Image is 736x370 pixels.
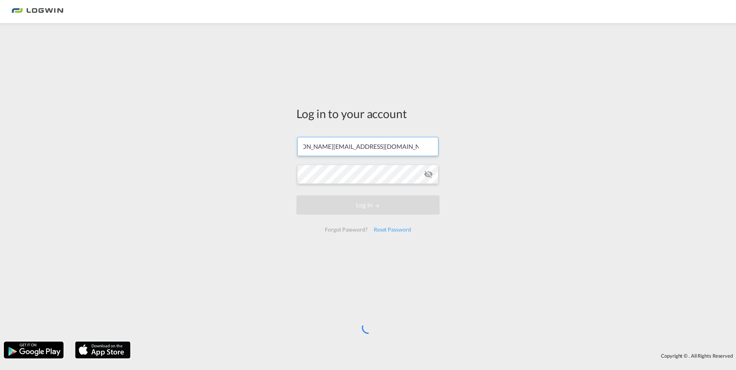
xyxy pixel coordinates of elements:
[371,223,414,237] div: Reset Password
[296,195,440,215] button: LOGIN
[74,341,131,359] img: apple.png
[322,223,370,237] div: Forgot Password?
[3,341,64,359] img: google.png
[424,170,433,179] md-icon: icon-eye-off
[296,105,440,122] div: Log in to your account
[297,137,438,156] input: Enter email/phone number
[134,349,736,362] div: Copyright © . All Rights Reserved
[12,3,64,20] img: bc73a0e0d8c111efacd525e4c8ad7d32.png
